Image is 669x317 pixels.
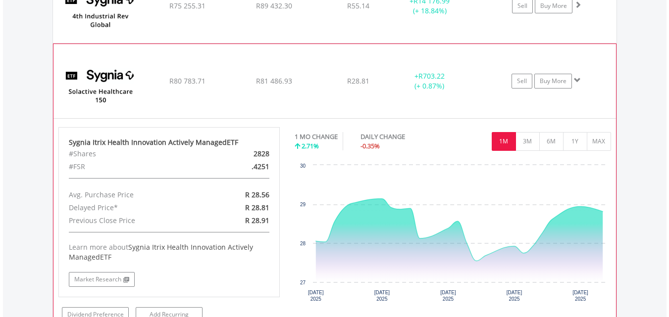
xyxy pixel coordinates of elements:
span: R28.81 [347,76,369,86]
div: #FSR [61,160,205,173]
text: [DATE] 2025 [572,290,588,302]
button: 3M [515,132,540,151]
img: EQU.ZA.SYGH.png [58,56,144,116]
button: 1Y [563,132,587,151]
span: 2.71% [302,141,319,150]
a: Market Research [69,272,135,287]
button: MAX [587,132,611,151]
span: R 28.91 [245,216,269,225]
div: + (+ 0.87%) [392,71,466,91]
div: Sygnia Itrix Health Innovation Actively ManagedETF [69,137,270,147]
text: 30 [300,163,306,169]
span: R80 783.71 [169,76,206,86]
div: DAILY CHANGE [360,132,440,141]
text: [DATE] 2025 [374,290,390,302]
a: Buy More [534,74,572,89]
span: -0.35% [360,141,380,150]
text: [DATE] 2025 [507,290,522,302]
span: R55.14 [347,1,369,10]
svg: Interactive chart [295,160,611,309]
div: Previous Close Price [61,214,205,227]
text: [DATE] 2025 [440,290,456,302]
span: R 28.81 [245,203,269,212]
text: 27 [300,280,306,285]
div: Avg. Purchase Price [61,188,205,201]
button: 1M [492,132,516,151]
span: R 28.56 [245,190,269,199]
div: 1 MO CHANGE [295,132,338,141]
span: R75 255.31 [169,1,206,10]
text: 29 [300,202,306,207]
span: R89 432.30 [256,1,292,10]
span: Sygnia Itrix Health Innovation Actively ManagedETF [69,242,253,262]
span: R81 486.93 [256,76,292,86]
div: #Shares [61,147,205,160]
button: 6M [539,132,564,151]
span: R703.22 [418,71,445,81]
div: Delayed Price* [61,201,205,214]
div: .4251 [205,160,277,173]
div: Chart. Highcharts interactive chart. [295,160,611,309]
a: Sell [512,74,532,89]
div: Learn more about [69,242,270,262]
text: 28 [300,241,306,246]
text: [DATE] 2025 [308,290,324,302]
div: 2828 [205,147,277,160]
